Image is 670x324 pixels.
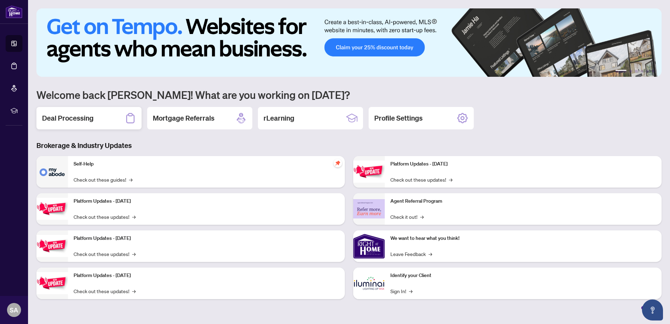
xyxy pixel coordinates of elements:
[353,268,385,299] img: Identify your Client
[36,235,68,257] img: Platform Updates - July 21, 2025
[642,299,663,320] button: Open asap
[390,197,656,205] p: Agent Referral Program
[374,113,423,123] h2: Profile Settings
[390,235,656,242] p: We want to hear what you think!
[652,70,655,73] button: 6
[353,230,385,262] img: We want to hear what you think!
[641,70,643,73] button: 4
[132,287,136,295] span: →
[390,287,412,295] a: Sign In!→
[646,70,649,73] button: 5
[74,250,136,258] a: Check out these updates!→
[353,161,385,183] img: Platform Updates - June 23, 2025
[42,113,94,123] h2: Deal Processing
[635,70,638,73] button: 3
[74,160,339,168] p: Self-Help
[390,176,452,183] a: Check out these updates!→
[10,305,18,315] span: SA
[74,272,339,279] p: Platform Updates - [DATE]
[74,176,132,183] a: Check out these guides!→
[629,70,632,73] button: 2
[264,113,294,123] h2: rLearning
[390,160,656,168] p: Platform Updates - [DATE]
[615,70,627,73] button: 1
[390,272,656,279] p: Identify your Client
[390,213,424,221] a: Check it out!→
[6,5,22,18] img: logo
[36,141,662,150] h3: Brokerage & Industry Updates
[449,176,452,183] span: →
[390,250,432,258] a: Leave Feedback→
[132,213,136,221] span: →
[36,88,662,101] h1: Welcome back [PERSON_NAME]! What are you working on [DATE]?
[74,235,339,242] p: Platform Updates - [DATE]
[132,250,136,258] span: →
[353,199,385,218] img: Agent Referral Program
[153,113,214,123] h2: Mortgage Referrals
[74,213,136,221] a: Check out these updates!→
[74,197,339,205] p: Platform Updates - [DATE]
[36,198,68,220] img: Platform Updates - September 16, 2025
[420,213,424,221] span: →
[334,159,342,167] span: pushpin
[36,8,662,77] img: Slide 0
[36,272,68,294] img: Platform Updates - July 8, 2025
[429,250,432,258] span: →
[36,156,68,188] img: Self-Help
[129,176,132,183] span: →
[74,287,136,295] a: Check out these updates!→
[409,287,412,295] span: →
